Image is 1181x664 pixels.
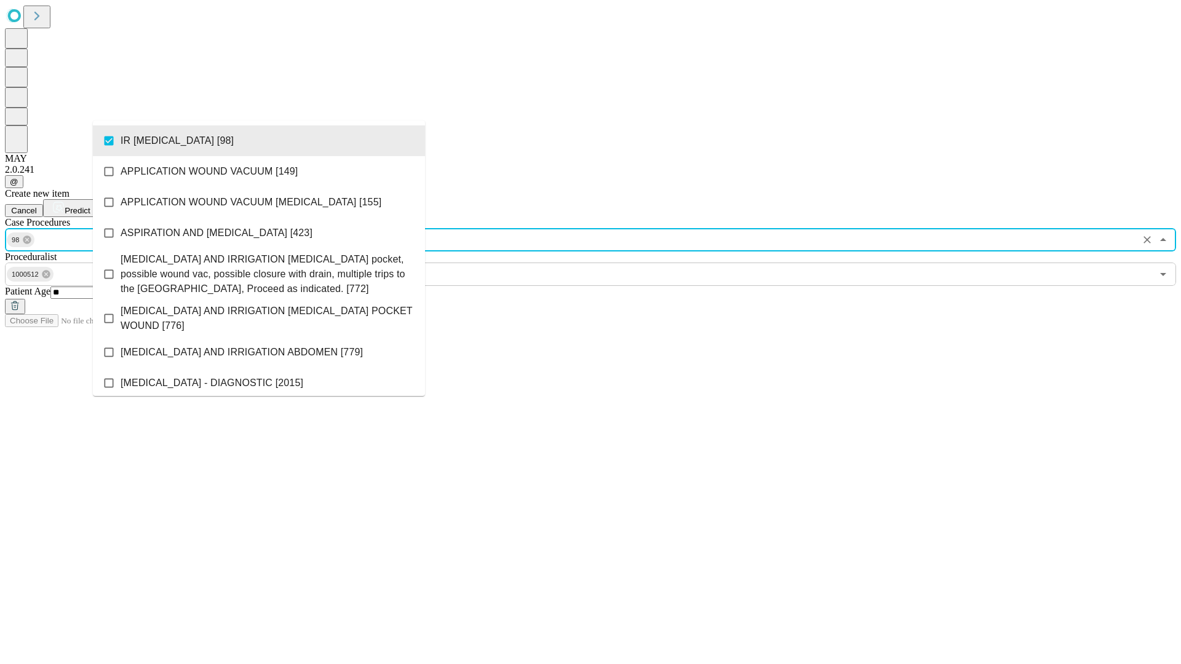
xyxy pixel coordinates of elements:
[7,267,44,282] span: 1000512
[5,175,23,188] button: @
[65,206,90,215] span: Predict
[121,304,415,333] span: [MEDICAL_DATA] AND IRRIGATION [MEDICAL_DATA] POCKET WOUND [776]
[121,252,415,296] span: [MEDICAL_DATA] AND IRRIGATION [MEDICAL_DATA] pocket, possible wound vac, possible closure with dr...
[121,133,234,148] span: IR [MEDICAL_DATA] [98]
[7,233,25,247] span: 98
[43,199,100,217] button: Predict
[121,226,312,240] span: ASPIRATION AND [MEDICAL_DATA] [423]
[1139,231,1156,248] button: Clear
[1155,231,1172,248] button: Close
[5,286,50,296] span: Patient Age
[11,206,37,215] span: Cancel
[121,345,363,360] span: [MEDICAL_DATA] AND IRRIGATION ABDOMEN [779]
[10,177,18,186] span: @
[7,232,34,247] div: 98
[121,195,381,210] span: APPLICATION WOUND VACUUM [MEDICAL_DATA] [155]
[1155,266,1172,283] button: Open
[5,217,70,227] span: Scheduled Procedure
[5,164,1176,175] div: 2.0.241
[5,251,57,262] span: Proceduralist
[5,188,70,199] span: Create new item
[5,204,43,217] button: Cancel
[7,267,54,282] div: 1000512
[5,153,1176,164] div: MAY
[121,164,298,179] span: APPLICATION WOUND VACUUM [149]
[121,376,303,390] span: [MEDICAL_DATA] - DIAGNOSTIC [2015]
